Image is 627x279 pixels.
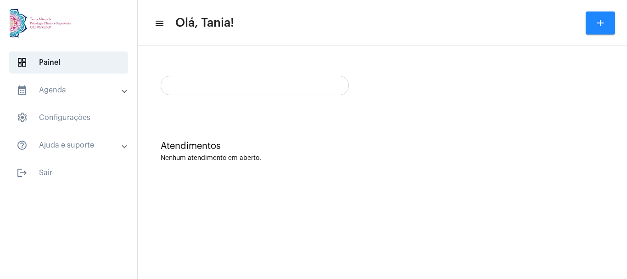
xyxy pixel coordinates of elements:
img: 82f91219-cc54-a9e9-c892-318f5ec67ab1.jpg [7,5,75,41]
span: sidenav icon [17,57,28,68]
mat-icon: sidenav icon [17,167,28,178]
span: sidenav icon [17,112,28,123]
span: Painel [9,51,128,74]
mat-panel-title: Agenda [17,85,123,96]
span: Sair [9,162,128,184]
div: Nenhum atendimento em aberto. [161,155,604,162]
mat-icon: sidenav icon [17,140,28,151]
mat-panel-title: Ajuda e suporte [17,140,123,151]
span: Configurações [9,107,128,129]
div: Atendimentos [161,141,604,151]
mat-expansion-panel-header: sidenav iconAgenda [6,79,137,101]
mat-icon: sidenav icon [17,85,28,96]
mat-icon: add [595,17,606,28]
mat-expansion-panel-header: sidenav iconAjuda e suporte [6,134,137,156]
span: Olá, Tania! [175,16,234,30]
mat-icon: sidenav icon [154,18,163,29]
